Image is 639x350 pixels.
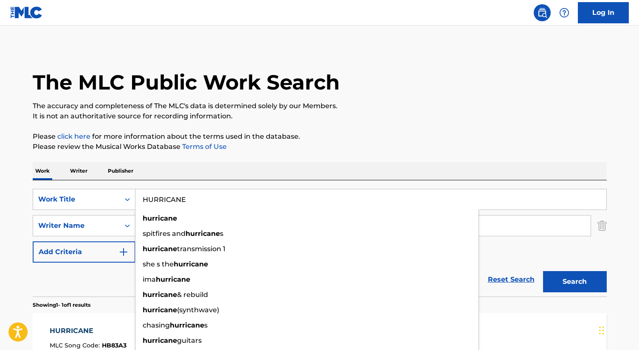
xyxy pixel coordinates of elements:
img: Delete Criterion [597,215,607,236]
span: (synthwave) [177,306,219,314]
a: Public Search [534,4,551,21]
iframe: Chat Widget [597,309,639,350]
p: Publisher [105,162,136,180]
a: click here [57,132,90,140]
div: Work Title [38,194,115,204]
a: Log In [578,2,629,23]
strong: hurricane [143,306,177,314]
strong: hurricane [186,230,220,238]
a: Terms of Use [180,143,227,151]
strong: hurricane [174,260,208,268]
span: spitfires and [143,230,186,238]
p: Please review the Musical Works Database [33,142,607,152]
div: Drag [599,318,604,343]
span: MLC Song Code : [50,342,102,349]
span: guitars [177,336,202,344]
span: & rebuild [177,291,208,299]
p: Work [33,162,52,180]
p: It is not an authoritative source for recording information. [33,111,607,121]
img: help [559,8,569,18]
span: chasing [143,321,170,329]
span: transmission 1 [177,245,225,253]
div: HURRICANE [50,326,127,336]
span: s [220,230,223,238]
strong: hurricane [143,214,177,222]
span: she s the [143,260,174,268]
strong: hurricane [156,275,190,283]
strong: hurricane [170,321,204,329]
p: Showing 1 - 1 of 1 results [33,301,90,309]
p: Please for more information about the terms used in the database. [33,132,607,142]
p: The accuracy and completeness of The MLC's data is determined solely by our Members. [33,101,607,111]
span: s [204,321,208,329]
img: MLC Logo [10,6,43,19]
div: Help [556,4,573,21]
span: ima [143,275,156,283]
button: Search [543,271,607,292]
p: Writer [68,162,90,180]
form: Search Form [33,189,607,297]
span: HB83A3 [102,342,127,349]
div: Writer Name [38,221,115,231]
button: Add Criteria [33,241,135,263]
strong: hurricane [143,245,177,253]
img: search [537,8,547,18]
h1: The MLC Public Work Search [33,70,340,95]
img: 9d2ae6d4665cec9f34b9.svg [118,247,129,257]
a: Reset Search [484,270,539,289]
strong: hurricane [143,336,177,344]
strong: hurricane [143,291,177,299]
